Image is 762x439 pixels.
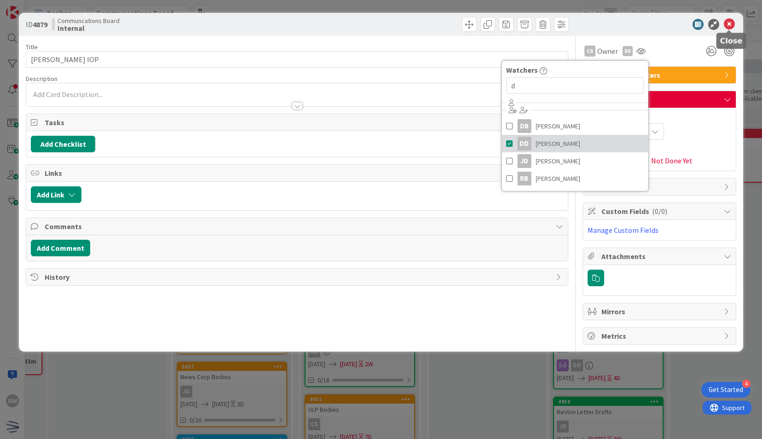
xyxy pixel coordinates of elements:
[601,306,719,317] span: Mirrors
[536,154,580,168] span: [PERSON_NAME]
[502,117,648,135] a: DB[PERSON_NAME]
[601,251,719,262] span: Attachments
[26,51,568,68] input: type card name here...
[502,170,648,187] a: RB[PERSON_NAME]
[31,136,95,152] button: Add Checklist
[651,155,693,166] span: Not Done Yet
[45,221,551,232] span: Comments
[601,330,719,341] span: Metrics
[517,172,531,185] div: RB
[701,382,750,398] div: Open Get Started checklist, remaining modules: 4
[588,225,658,235] a: Manage Custom Fields
[45,271,551,283] span: History
[26,75,58,83] span: Description
[652,207,667,216] span: ( 0/0 )
[31,186,81,203] button: Add Link
[536,172,580,185] span: [PERSON_NAME]
[502,152,648,170] a: JD[PERSON_NAME]
[45,168,551,179] span: Links
[26,43,38,51] label: Title
[601,181,719,192] span: Block
[601,206,719,217] span: Custom Fields
[597,46,618,57] span: Owner
[536,119,580,133] span: [PERSON_NAME]
[588,113,731,122] span: Planned Dates
[58,24,120,32] b: Internal
[584,46,595,57] div: CS
[588,144,731,154] span: Actual Dates
[45,117,551,128] span: Tasks
[623,46,633,56] div: DD
[33,20,47,29] b: 4879
[19,1,42,12] span: Support
[709,385,743,394] div: Get Started
[517,154,531,168] div: JD
[58,17,120,24] span: Communcations Board
[26,19,47,30] span: ID
[506,77,643,94] input: Search...
[720,36,743,45] h5: Close
[601,69,719,81] span: Individual Letters
[506,64,538,75] span: Watchers
[502,135,648,152] a: DD[PERSON_NAME]
[517,137,531,150] div: DD
[601,94,719,105] span: Dates
[742,380,750,388] div: 4
[31,240,90,256] button: Add Comment
[517,119,531,133] div: DB
[536,137,580,150] span: [PERSON_NAME]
